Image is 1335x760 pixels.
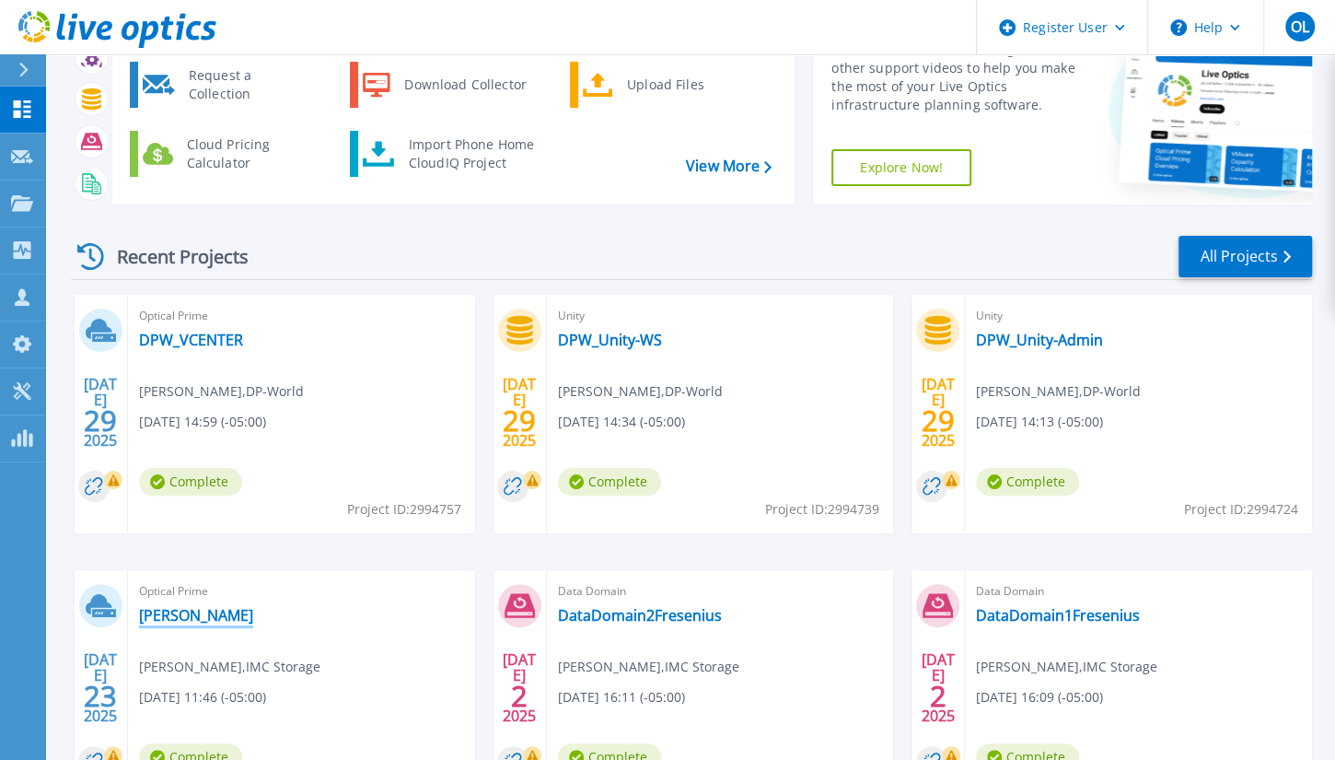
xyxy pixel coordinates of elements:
[831,149,971,186] a: Explore Now!
[976,657,1157,677] span: [PERSON_NAME] , IMC Storage
[618,66,754,103] div: Upload Files
[1290,19,1308,34] span: OL
[558,687,685,707] span: [DATE] 16:11 (-05:00)
[922,413,955,428] span: 29
[1184,499,1298,520] span: Project ID: 2994724
[558,306,883,326] span: Unity
[976,306,1301,326] span: Unity
[976,331,1103,349] a: DPW_Unity-Admin
[976,606,1140,625] a: DataDomain1Fresenius
[502,379,537,446] div: [DATE] 2025
[558,657,739,677] span: [PERSON_NAME] , IMC Storage
[1178,236,1312,277] a: All Projects
[921,654,956,721] div: [DATE] 2025
[831,41,1081,114] div: Find tutorials, instructional guides and other support videos to help you make the most of your L...
[686,158,772,175] a: View More
[178,135,314,172] div: Cloud Pricing Calculator
[976,381,1141,402] span: [PERSON_NAME] , DP-World
[84,413,117,428] span: 29
[502,654,537,721] div: [DATE] 2025
[350,62,539,108] a: Download Collector
[558,606,722,625] a: DataDomain2Fresenius
[84,688,117,704] span: 23
[71,234,273,279] div: Recent Projects
[83,654,118,721] div: [DATE] 2025
[347,499,461,520] span: Project ID: 2994757
[83,379,118,446] div: [DATE] 2025
[976,468,1079,496] span: Complete
[139,468,242,496] span: Complete
[139,687,266,707] span: [DATE] 11:46 (-05:00)
[139,657,320,677] span: [PERSON_NAME] , IMC Storage
[130,62,319,108] a: Request a Collection
[976,687,1103,707] span: [DATE] 16:09 (-05:00)
[558,381,723,402] span: [PERSON_NAME] , DP-World
[503,413,536,428] span: 29
[180,66,314,103] div: Request a Collection
[570,62,759,108] a: Upload Files
[139,581,464,602] span: Optical Prime
[921,379,956,446] div: [DATE] 2025
[558,581,883,602] span: Data Domain
[558,331,662,349] a: DPW_Unity-WS
[139,412,266,432] span: [DATE] 14:59 (-05:00)
[558,468,661,496] span: Complete
[139,606,253,625] a: [PERSON_NAME]
[558,412,685,432] span: [DATE] 14:34 (-05:00)
[400,135,543,172] div: Import Phone Home CloudIQ Project
[139,306,464,326] span: Optical Prime
[139,381,304,402] span: [PERSON_NAME] , DP-World
[395,66,534,103] div: Download Collector
[765,499,879,520] span: Project ID: 2994739
[976,581,1301,602] span: Data Domain
[130,131,319,177] a: Cloud Pricing Calculator
[139,331,243,349] a: DPW_VCENTER
[976,412,1103,432] span: [DATE] 14:13 (-05:00)
[511,688,528,704] span: 2
[930,688,946,704] span: 2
